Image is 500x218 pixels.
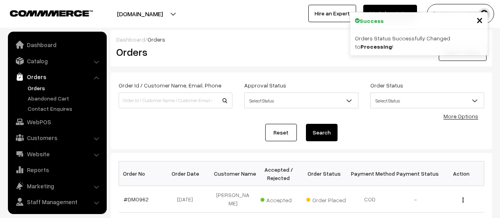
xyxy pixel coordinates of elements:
a: Dashboard [116,36,145,43]
span: Accepted [260,194,300,204]
span: Select Status [370,93,484,108]
a: Customers [10,131,104,145]
a: Staff Management [10,195,104,209]
td: - [393,186,439,212]
a: Hire an Expert [308,5,356,22]
strong: Processing [360,43,392,50]
span: Orders [147,36,165,43]
strong: Success [360,17,384,25]
a: Abandoned Cart [26,94,104,102]
a: Website [10,147,104,161]
a: Orders [10,70,104,84]
th: Action [438,161,484,186]
a: My Subscription [363,5,417,22]
label: Order Id / Customer Name, Email, Phone [119,81,221,89]
td: [DATE] [164,186,210,212]
a: #DM0962 [124,196,149,203]
span: Select Status [371,94,484,108]
a: Reports [10,163,104,177]
th: Customer Name [210,161,256,186]
div: / [116,35,487,44]
button: Close [476,14,483,26]
a: WebPOS [10,115,104,129]
img: user [478,8,490,20]
img: Menu [462,197,464,203]
img: COMMMERCE [10,10,93,16]
td: COD [347,186,393,212]
th: Payment Method [347,161,393,186]
label: Approval Status [244,81,286,89]
button: Search [306,124,338,141]
a: Contact Enquires [26,104,104,113]
button: [DOMAIN_NAME] [89,4,191,24]
h2: Orders [116,46,232,58]
a: Dashboard [10,38,104,52]
th: Order Status [302,161,347,186]
td: [PERSON_NAME] [210,186,256,212]
label: Order Status [370,81,403,89]
th: Accepted / Rejected [256,161,302,186]
input: Order Id / Customer Name / Customer Email / Customer Phone [119,93,232,108]
span: × [476,12,483,27]
a: More Options [443,113,478,119]
span: Order Placed [306,194,346,204]
a: Orders [26,84,104,92]
span: Select Status [245,94,358,108]
button: [PERSON_NAME] [427,4,494,24]
th: Order Date [164,161,210,186]
a: Reset [265,124,297,141]
a: Marketing [10,179,104,193]
a: COMMMERCE [10,8,79,17]
a: Catalog [10,54,104,68]
th: Order No [119,161,165,186]
th: Payment Status [393,161,439,186]
div: Orders Status Successfully Changed to ! [350,29,488,55]
span: Select Status [244,93,358,108]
